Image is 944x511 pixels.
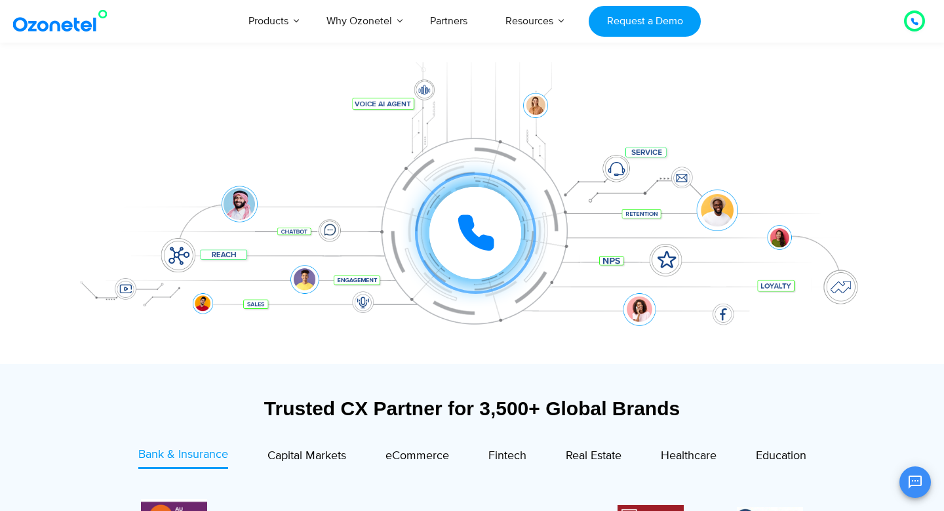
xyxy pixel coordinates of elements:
[488,449,526,463] span: Fintech
[899,466,931,498] button: Open chat
[566,449,621,463] span: Real Estate
[138,447,228,462] span: Bank & Insurance
[138,446,228,469] a: Bank & Insurance
[589,6,701,37] a: Request a Demo
[385,449,449,463] span: eCommerce
[756,449,806,463] span: Education
[661,449,717,463] span: Healthcare
[488,446,526,469] a: Fintech
[661,446,717,469] a: Healthcare
[69,397,875,420] div: Trusted CX Partner for 3,500+ Global Brands
[756,446,806,469] a: Education
[566,446,621,469] a: Real Estate
[385,446,449,469] a: eCommerce
[267,446,346,469] a: Capital Markets
[267,449,346,463] span: Capital Markets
